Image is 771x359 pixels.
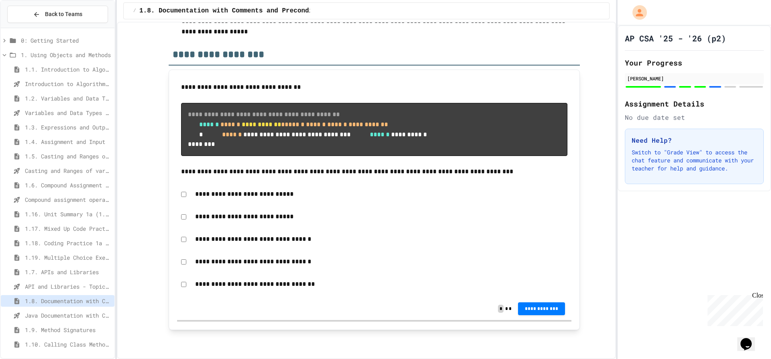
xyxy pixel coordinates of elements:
span: Compound assignment operators - Quiz [25,195,111,204]
span: 1.7. APIs and Libraries [25,268,111,276]
span: 1.9. Method Signatures [25,326,111,334]
span: 1.18. Coding Practice 1a (1.1-1.6) [25,239,111,247]
span: 1.16. Unit Summary 1a (1.1-1.6) [25,210,111,218]
span: Introduction to Algorithms, Programming, and Compilers [25,80,111,88]
div: Chat with us now!Close [3,3,55,51]
span: 1.1. Introduction to Algorithms, Programming, and Compilers [25,65,111,74]
span: Casting and Ranges of variables - Quiz [25,166,111,175]
span: Java Documentation with Comments - Topic 1.8 [25,311,111,320]
span: 1. Using Objects and Methods [21,51,111,59]
span: Back to Teams [45,10,82,18]
span: Variables and Data Types - Quiz [25,109,111,117]
span: 1.17. Mixed Up Code Practice 1.1-1.6 [25,224,111,233]
h2: Assignment Details [625,98,764,109]
span: 1.8. Documentation with Comments and Preconditions [25,297,111,305]
div: No due date set [625,113,764,122]
span: 1.2. Variables and Data Types [25,94,111,103]
span: 1.5. Casting and Ranges of Values [25,152,111,160]
span: 1.19. Multiple Choice Exercises for Unit 1a (1.1-1.6) [25,253,111,262]
div: [PERSON_NAME] [627,75,761,82]
h1: AP CSA '25 - '26 (p2) [625,33,726,44]
span: 1.3. Expressions and Output [New] [25,123,111,131]
span: 1.4. Assignment and Input [25,137,111,146]
iframe: chat widget [737,327,763,351]
span: API and Libraries - Topic 1.7 [25,282,111,291]
h2: Your Progress [625,57,764,68]
p: Switch to "Grade View" to access the chat feature and communicate with your teacher for help and ... [632,148,757,172]
iframe: chat widget [704,292,763,326]
span: / [133,8,136,14]
div: My Account [624,3,649,22]
span: 1.10. Calling Class Methods [25,340,111,349]
span: 1.8. Documentation with Comments and Preconditions [139,6,332,16]
span: 1.6. Compound Assignment Operators [25,181,111,189]
button: Back to Teams [7,6,108,23]
h3: Need Help? [632,135,757,145]
span: 0: Getting Started [21,36,111,45]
